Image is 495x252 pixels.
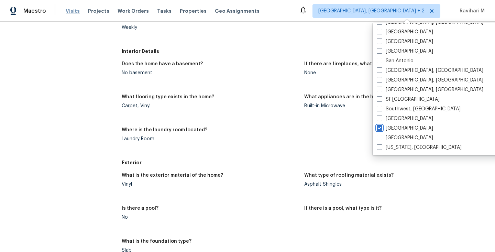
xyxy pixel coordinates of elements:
span: Maestro [23,8,46,14]
div: Built-in Microwave [304,103,481,108]
h5: If there is a pool, what type is it? [304,206,382,211]
h5: What type of roofing material exists? [304,173,394,178]
label: [US_STATE], [GEOGRAPHIC_DATA] [377,144,462,151]
span: Projects [88,8,109,14]
div: None [304,70,481,75]
span: Properties [180,8,207,14]
div: Vinyl [122,182,299,187]
label: [GEOGRAPHIC_DATA] [377,48,433,55]
h5: What appliances are in the home? [304,95,386,99]
h5: Exterior [122,159,487,166]
span: [GEOGRAPHIC_DATA], [GEOGRAPHIC_DATA] + 2 [318,8,425,14]
label: San Antonio [377,57,414,64]
span: Ravihari M [457,8,485,14]
span: Geo Assignments [215,8,260,14]
span: Visits [66,8,80,14]
label: [GEOGRAPHIC_DATA] [377,115,433,122]
label: [GEOGRAPHIC_DATA], [GEOGRAPHIC_DATA] [377,77,483,84]
label: Sf [GEOGRAPHIC_DATA] [377,96,440,103]
span: Tasks [157,9,172,13]
h5: Where is the laundry room located? [122,128,207,132]
h5: Does the home have a basement? [122,62,203,66]
label: [GEOGRAPHIC_DATA], [GEOGRAPHIC_DATA] [377,67,483,74]
div: Weekly [122,25,299,30]
label: [GEOGRAPHIC_DATA] [377,134,433,141]
label: [GEOGRAPHIC_DATA] [377,38,433,45]
h5: What is the foundation type? [122,239,191,244]
span: Work Orders [118,8,149,14]
h5: What is the exterior material of the home? [122,173,223,178]
label: [GEOGRAPHIC_DATA] [377,125,433,132]
h5: Is there a pool? [122,206,158,211]
div: Carpet, Vinyl [122,103,299,108]
div: Laundry Room [122,136,299,141]
label: Southwest, [GEOGRAPHIC_DATA] [377,106,461,112]
div: No basement [122,70,299,75]
label: [GEOGRAPHIC_DATA] [377,29,433,35]
h5: Interior Details [122,48,487,55]
div: Asphalt Shingles [304,182,481,187]
h5: What flooring type exists in the home? [122,95,214,99]
label: [GEOGRAPHIC_DATA], [GEOGRAPHIC_DATA] [377,86,483,93]
h5: If there are fireplaces, what type? [304,62,386,66]
div: No [122,215,299,220]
